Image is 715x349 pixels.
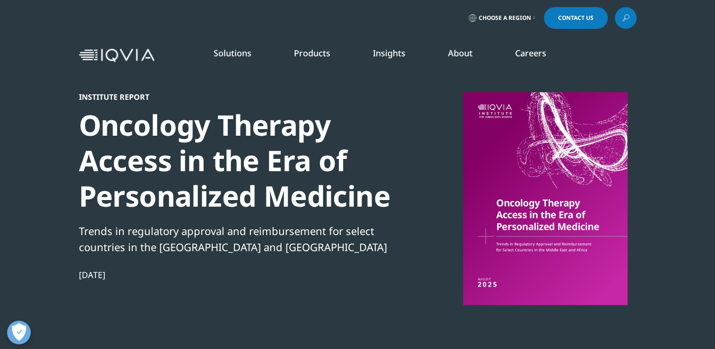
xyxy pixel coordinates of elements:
[294,47,330,59] a: Products
[79,107,403,214] div: Oncology Therapy Access in the Era of Personalized Medicine
[79,49,155,62] img: IQVIA Healthcare Information Technology and Pharma Clinical Research Company
[558,15,594,21] span: Contact Us
[448,47,473,59] a: About
[544,7,608,29] a: Contact Us
[79,269,403,280] div: [DATE]
[373,47,405,59] a: Insights
[7,321,31,344] button: Abrir preferencias
[214,47,251,59] a: Solutions
[158,33,637,78] nav: Primary
[515,47,546,59] a: Careers
[479,14,531,22] span: Choose a Region
[79,92,403,102] div: Institute Report
[79,223,403,255] div: Trends in regulatory approval and reimbursement for select countries in the [GEOGRAPHIC_DATA] and...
